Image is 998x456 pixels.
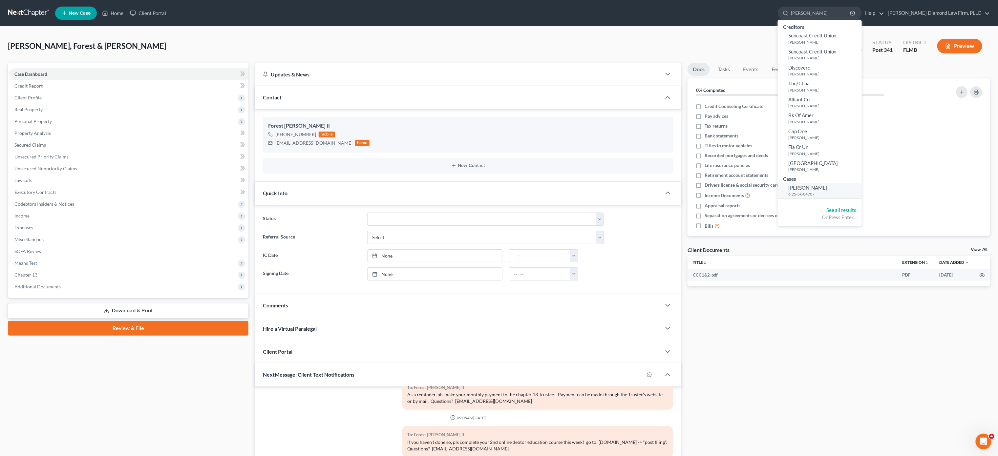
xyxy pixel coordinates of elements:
[14,142,46,148] span: Secured Claims
[788,49,837,54] span: Suncoast Credit Union
[263,71,653,78] div: Updates & News
[862,7,884,19] a: Help
[14,260,37,266] span: Means Test
[791,7,851,19] input: Search by name...
[903,39,927,46] div: District
[263,190,287,196] span: Quick Info
[14,213,30,218] span: Income
[989,434,994,439] span: 4
[788,55,860,61] small: [PERSON_NAME]
[705,162,750,169] span: Life insurance policies
[788,135,860,140] small: [PERSON_NAME]
[14,225,33,230] span: Expenses
[14,284,61,289] span: Additional Documents
[712,63,735,76] a: Tasks
[14,201,74,207] span: Codebtors Insiders & Notices
[99,7,127,19] a: Home
[705,202,740,209] span: Appraisal reports
[902,260,929,265] a: Extensionunfold_more
[778,158,862,174] a: [GEOGRAPHIC_DATA][PERSON_NAME]
[934,269,974,281] td: [DATE]
[275,140,352,146] div: [EMAIL_ADDRESS][DOMAIN_NAME]
[826,207,857,213] a: See all results
[705,123,728,129] span: Tax returns
[778,22,862,31] div: Creditors
[778,31,862,47] a: Suncoast Credit Union[PERSON_NAME]
[696,87,726,93] strong: 0% Completed
[368,250,502,262] a: None
[407,439,668,452] div: If you haven't done so, pls complete your 2nd online debtor education course this week! go to: [D...
[9,163,248,175] a: Unsecured Nonpriority Claims
[8,303,248,319] a: Download & Print
[9,68,248,80] a: Case Dashboard
[693,260,707,265] a: Titleunfold_more
[705,182,779,188] span: Drivers license & social security card
[925,261,929,265] i: unfold_more
[872,46,893,54] div: Post 341
[263,371,354,378] span: NextMessage: Client Text Notifications
[976,434,991,449] iframe: Intercom live chat
[260,231,364,244] label: Referral Source
[355,140,370,146] div: home
[509,268,570,280] input: -- : --
[705,223,713,229] span: Bills
[788,87,860,93] small: [PERSON_NAME]
[705,192,744,199] span: Income Documents
[778,94,862,111] a: Alliant Cu[PERSON_NAME]
[766,63,787,76] a: Fees
[14,95,42,100] span: Client Profile
[688,63,710,76] a: Docs
[788,128,807,134] span: Cap One
[788,32,837,38] span: Suncoast Credit Union
[275,131,316,138] div: [PHONE_NUMBER]
[897,269,934,281] td: PDF
[965,261,969,265] i: expand_more
[407,384,668,391] div: To: Forest [PERSON_NAME] II
[127,7,169,19] a: Client Portal
[778,78,862,94] a: Thd/Cbna[PERSON_NAME]
[268,163,668,168] button: New Contact
[9,186,248,198] a: Executory Contracts
[319,132,335,137] div: mobile
[788,151,860,156] small: [PERSON_NAME]
[788,144,808,150] span: Fla Cr Un
[903,46,927,54] div: FLMB
[971,247,987,252] a: View All
[14,272,37,278] span: Chapter 13
[14,83,43,89] span: Credit Report
[778,174,862,182] div: Cases
[885,7,990,19] a: [PERSON_NAME] Diamond Law Firm, PLLC
[14,130,51,136] span: Property Analysis
[14,177,32,183] span: Lawsuits
[788,160,838,166] span: [GEOGRAPHIC_DATA]
[8,321,248,336] a: Review & File
[783,214,857,221] div: Or Press Enter...
[9,127,248,139] a: Property Analysis
[263,415,673,421] div: 09:05AM[DATE]
[263,302,288,308] span: Comments
[14,154,69,159] span: Unsecured Priority Claims
[788,71,860,77] small: [PERSON_NAME]
[14,71,47,77] span: Case Dashboard
[260,267,364,280] label: Signing Date
[703,261,707,265] i: unfold_more
[9,80,248,92] a: Credit Report
[788,96,810,102] span: Alliant Cu
[407,391,668,404] div: As a reminder, pls make your monthly payment to the chapter 13 Trustee. Payment can be made throu...
[788,65,810,71] span: Discoverc
[14,118,52,124] span: Personal Property
[14,107,43,112] span: Real Property
[788,103,860,109] small: [PERSON_NAME]
[705,142,752,149] span: Titles to motor vehicles
[788,119,860,125] small: [PERSON_NAME]
[705,152,768,159] span: Recorded mortgages and deeds
[8,41,166,51] span: [PERSON_NAME], Forest & [PERSON_NAME]
[937,39,982,53] button: Preview
[788,112,814,118] span: Bk Of Amer
[509,250,570,262] input: -- : --
[788,39,860,45] small: [PERSON_NAME]
[705,133,738,139] span: Bank statements
[260,213,364,226] label: Status
[688,269,897,281] td: CCC1&2-pdf
[778,142,862,158] a: Fla Cr Un[PERSON_NAME]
